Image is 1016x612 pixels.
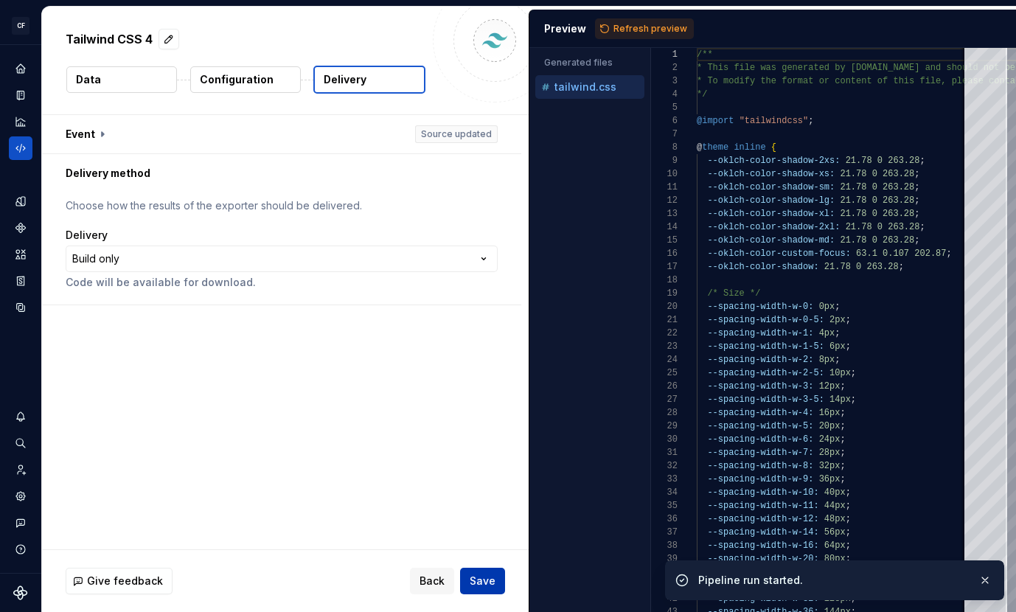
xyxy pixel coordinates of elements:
p: Choose how the results of the exporter should be delivered. [66,198,498,213]
span: /* Size */ [707,288,760,299]
span: 202.87 [914,248,946,259]
p: Data [76,72,101,87]
span: 263.28 [888,222,919,232]
span: 21.78 [840,169,866,179]
span: 263.28 [883,182,914,192]
span: 10px [829,368,851,378]
span: 0 [872,235,877,246]
button: Save [460,568,505,594]
a: Settings [9,484,32,508]
div: 1 [651,48,678,61]
div: 4 [651,88,678,101]
span: 0 [872,182,877,192]
span: * This file was generated by [DOMAIN_NAME] and sho [697,63,962,73]
span: 44px [824,501,846,511]
span: 48px [824,514,846,524]
span: ; [851,368,856,378]
span: ; [846,315,851,325]
span: 0 [872,209,877,219]
span: ; [840,381,845,392]
a: Supernova Logo [13,585,28,600]
div: 15 [651,234,678,247]
span: 56px [824,527,846,538]
span: 24px [819,434,841,445]
span: ; [846,501,851,511]
a: Data sources [9,296,32,319]
span: ; [899,262,904,272]
div: 33 [651,473,678,486]
button: Delivery [313,66,425,94]
span: --oklch-color-shadow-2xl: [707,222,840,232]
span: 0 [877,222,883,232]
span: @ [697,142,702,153]
div: Search ⌘K [9,431,32,455]
button: Notifications [9,405,32,428]
span: @import [697,116,734,126]
div: 28 [651,406,678,420]
a: Analytics [9,110,32,133]
span: ; [846,341,851,352]
span: --spacing-width-w-5: [707,421,813,431]
span: 8px [819,355,835,365]
span: ; [846,540,851,551]
span: ; [808,116,813,126]
div: 37 [651,526,678,539]
button: Back [410,568,454,594]
span: --oklch-color-shadow-2xs: [707,156,840,166]
div: 9 [651,154,678,167]
div: Assets [9,243,32,266]
a: Invite team [9,458,32,481]
div: Preview [544,21,586,36]
button: tailwind.css [535,79,644,95]
div: 11 [651,181,678,194]
span: --spacing-width-w-1-5: [707,341,824,352]
span: 20px [819,421,841,431]
span: 14px [829,394,851,405]
span: --oklch-color-custom-focus: [707,248,850,259]
button: Configuration [190,66,301,93]
a: Components [9,216,32,240]
button: Give feedback [66,568,173,594]
span: ; [914,182,919,192]
div: 24 [651,353,678,366]
a: Design tokens [9,189,32,213]
span: { [771,142,776,153]
div: 2 [651,61,678,74]
span: 64px [824,540,846,551]
span: 263.28 [883,195,914,206]
span: --oklch-color-shadow-md: [707,235,835,246]
div: 12 [651,194,678,207]
span: --spacing-width-w-0: [707,302,813,312]
span: --spacing-width-w-4: [707,408,813,418]
div: 31 [651,446,678,459]
span: 21.78 [824,262,851,272]
span: 36px [819,474,841,484]
span: --spacing-width-w-9: [707,474,813,484]
span: Give feedback [87,574,163,588]
div: 41 [651,579,678,592]
span: * To modify the format or content of this file, p [697,76,957,86]
span: 6px [829,341,846,352]
span: --oklch-color-shadow-sm: [707,182,835,192]
span: ; [846,487,851,498]
span: 0px [819,302,835,312]
div: 18 [651,274,678,287]
div: Contact support [9,511,32,535]
div: 36 [651,512,678,526]
div: 38 [651,539,678,552]
div: 8 [651,141,678,154]
span: theme [702,142,728,153]
span: --spacing-width-w-12: [707,514,818,524]
div: 3 [651,74,678,88]
span: ; [840,421,845,431]
div: Storybook stories [9,269,32,293]
div: 27 [651,393,678,406]
span: --spacing-width-w-16: [707,540,818,551]
div: Pipeline run started. [698,573,967,588]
